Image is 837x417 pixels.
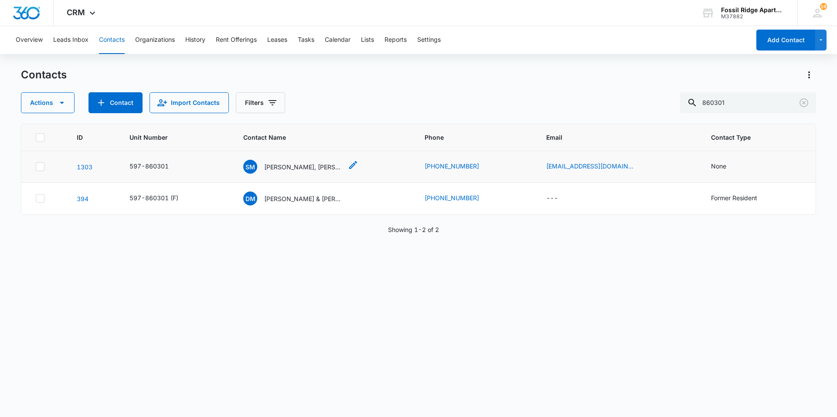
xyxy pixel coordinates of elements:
button: Rent Offerings [216,26,257,54]
button: Filters [236,92,285,113]
a: [PHONE_NUMBER] [425,161,479,171]
h1: Contacts [21,68,67,81]
div: Former Resident [711,193,757,202]
span: Phone [425,133,513,142]
div: notifications count [820,3,827,10]
div: account name [721,7,785,13]
button: Add Contact [88,92,143,113]
a: Navigate to contact details page for Dalton Morehart & Ethan Cost [77,195,88,202]
p: Showing 1-2 of 2 [388,225,439,234]
button: Organizations [135,26,175,54]
a: [EMAIL_ADDRESS][DOMAIN_NAME] [546,161,633,171]
div: Contact Name - Sorenny Martinez, Abel Silva - Select to Edit Field [243,160,358,174]
span: Unit Number [129,133,222,142]
div: None [711,161,726,171]
div: 597-860301 (F) [129,193,178,202]
a: Navigate to contact details page for Sorenny Martinez, Abel Silva [77,163,92,171]
div: Contact Type - Former Resident - Select to Edit Field [711,193,773,204]
span: SM [243,160,257,174]
button: Clear [797,96,811,110]
div: account id [721,13,785,20]
button: History [185,26,205,54]
a: [PHONE_NUMBER] [425,193,479,202]
span: 16 [820,3,827,10]
span: ID [77,133,96,142]
div: 597-860301 [129,161,169,171]
span: Contact Type [711,133,789,142]
div: Unit Number - 597-860301 - Select to Edit Field [129,161,184,172]
button: Actions [802,68,816,82]
button: Tasks [298,26,314,54]
span: DM [243,192,257,205]
span: Contact Name [243,133,391,142]
button: Leads Inbox [53,26,88,54]
button: Import Contacts [150,92,229,113]
button: Lists [361,26,374,54]
div: Unit Number - 597-860301 (F) - Select to Edit Field [129,193,194,204]
div: Email - - Select to Edit Field [546,193,574,204]
button: Leases [267,26,287,54]
input: Search Contacts [680,92,816,113]
button: Reports [384,26,407,54]
div: Contact Name - Dalton Morehart & Ethan Cost - Select to Edit Field [243,192,358,205]
div: Contact Type - None - Select to Edit Field [711,161,742,172]
div: Phone - 614-800-8881 - Select to Edit Field [425,193,495,204]
p: [PERSON_NAME], [PERSON_NAME] [264,162,343,172]
button: Add Contact [756,30,815,50]
div: --- [546,193,558,204]
button: Settings [417,26,441,54]
div: Email - sorennymartinez282@gmail.com - Select to Edit Field [546,161,649,172]
button: Contacts [99,26,125,54]
button: Overview [16,26,43,54]
p: [PERSON_NAME] & [PERSON_NAME] [264,194,343,203]
span: CRM [67,8,85,17]
button: Calendar [325,26,350,54]
span: Email [546,133,678,142]
button: Actions [21,92,75,113]
div: Phone - 9703177313 - Select to Edit Field [425,161,495,172]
